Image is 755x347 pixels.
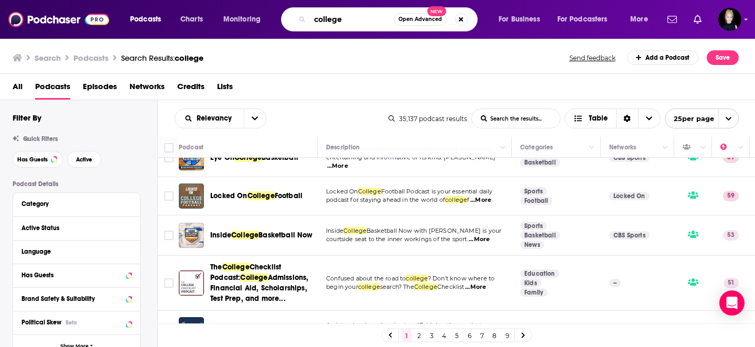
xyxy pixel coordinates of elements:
[210,263,281,282] span: Checklist Podcast:
[520,222,547,230] a: Sports
[465,283,486,291] span: ...More
[216,11,274,28] button: open menu
[179,270,204,296] a: The College Checklist Podcast: College Admissions, Financial Aid, Scholarships, Test Prep, and mo...
[557,12,608,27] span: For Podcasters
[8,9,109,29] a: Podchaser - Follow, Share and Rate Podcasts
[240,273,267,282] span: College
[718,8,741,31] button: Show profile menu
[326,154,495,161] span: entertaining and informative of its kind. [PERSON_NAME]
[35,53,61,63] h3: Search
[21,245,132,258] button: Language
[262,153,298,162] span: Basketball
[609,141,636,154] div: Networks
[13,151,63,168] button: Has Guests
[520,187,547,196] a: Sports
[623,11,661,28] button: open menu
[445,196,467,203] span: college
[497,142,509,154] button: Column Actions
[180,12,203,27] span: Charts
[179,223,204,248] img: Inside College Basketball Now
[177,78,204,100] span: Credits
[630,12,648,27] span: More
[164,278,174,288] span: Toggle select row
[179,317,204,342] img: College Career Connect
[366,227,501,234] span: Basketball Now with [PERSON_NAME] is your
[398,17,442,22] span: Open Advanced
[13,180,141,188] p: Podcast Details
[735,142,747,154] button: Column Actions
[17,157,48,162] span: Has Guests
[21,221,132,234] button: Active Status
[683,141,697,154] div: Has Guests
[21,197,132,210] button: Category
[13,78,23,100] span: All
[326,141,360,154] div: Description
[210,230,313,241] a: InsideCollegeBasketball Now
[358,188,381,195] span: College
[586,142,598,154] button: Column Actions
[609,231,650,240] a: CBS Sports
[21,268,132,281] button: Has Guests
[414,329,424,342] a: 2
[21,319,61,326] span: Political Skew
[76,157,92,162] span: Active
[470,196,491,204] span: ...More
[35,78,70,100] a: Podcasts
[380,283,414,290] span: search? The
[439,329,449,342] a: 4
[130,78,165,100] a: Networks
[179,183,204,209] img: Locked On College Football
[665,109,739,128] button: open menu
[627,50,699,65] a: Add a Podcast
[616,109,638,128] div: Sort Direction
[197,115,235,122] span: Relevancy
[326,321,498,329] span: An interview based podcast on "Bridging the gap between
[123,11,175,28] button: open menu
[326,235,468,243] span: courtside seat to the inner workings of the sport.
[73,53,109,63] h3: Podcasts
[520,141,553,154] div: Categories
[326,275,406,282] span: Confused about the road to
[718,8,741,31] img: User Profile
[358,283,380,290] span: college
[697,142,709,154] button: Column Actions
[343,227,366,234] span: College
[659,142,672,154] button: Column Actions
[210,262,314,304] a: TheCollegeChecklist Podcast:CollegeAdmissions, Financial Aid, Scholarships, Test Prep, and more...
[210,191,247,200] span: Locked On
[83,78,117,100] span: Episodes
[210,153,234,162] span: Eye On
[174,11,209,28] a: Charts
[175,109,266,128] h2: Choose List sort
[21,292,132,305] button: Brand Safety & Suitability
[164,231,174,240] span: Toggle select row
[21,200,125,208] div: Category
[291,7,488,31] div: Search podcasts, credits, & more...
[719,290,745,316] div: Open Intercom Messenger
[427,6,446,16] span: New
[21,295,123,302] div: Brand Safety & Suitability
[451,329,462,342] a: 5
[551,11,623,28] button: open menu
[720,141,735,154] div: Power Score
[401,329,412,342] a: 1
[210,263,222,272] span: The
[13,113,41,123] h2: Filter By
[718,8,741,31] span: Logged in as Passell
[67,151,101,168] button: Active
[520,241,544,249] a: News
[23,135,58,143] span: Quick Filters
[665,111,714,127] span: 25 per page
[164,153,174,162] span: Toggle select row
[489,329,500,342] a: 8
[130,12,161,27] span: Podcasts
[21,316,132,329] button: Political SkewBeta
[520,231,560,240] a: Basketball
[502,329,512,342] a: 9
